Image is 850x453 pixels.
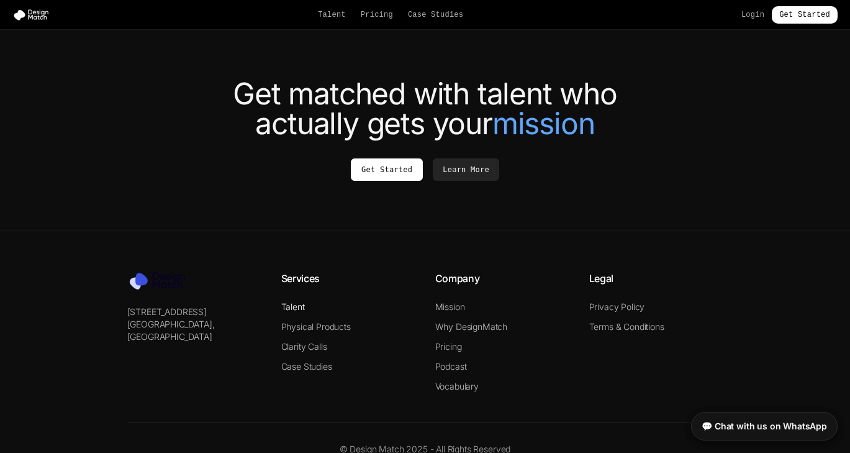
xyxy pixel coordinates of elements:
[408,10,463,20] a: Case Studies
[12,9,55,21] img: Design Match
[361,10,393,20] a: Pricing
[435,271,569,286] h4: Company
[127,318,261,343] p: [GEOGRAPHIC_DATA], [GEOGRAPHIC_DATA]
[492,109,595,139] span: mission
[318,10,346,20] a: Talent
[435,341,462,352] a: Pricing
[435,361,467,372] a: Podcast
[127,306,261,318] p: [STREET_ADDRESS]
[281,271,415,286] h4: Services
[433,158,499,181] a: Learn More
[435,301,465,312] a: Mission
[741,10,764,20] a: Login
[772,6,838,24] a: Get Started
[435,381,479,391] a: Vocabulary
[281,321,351,332] a: Physical Products
[281,361,332,372] a: Case Studies
[589,321,664,332] a: Terms & Conditions
[589,301,645,312] a: Privacy Policy
[351,158,423,181] a: Get Started
[78,79,773,139] h2: Get matched with talent who actually gets your
[691,412,838,441] a: 💬 Chat with us on WhatsApp
[127,271,196,291] img: Design Match
[589,271,723,286] h4: Legal
[435,321,508,332] a: Why DesignMatch
[281,301,305,312] a: Talent
[281,341,327,352] a: Clarity Calls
